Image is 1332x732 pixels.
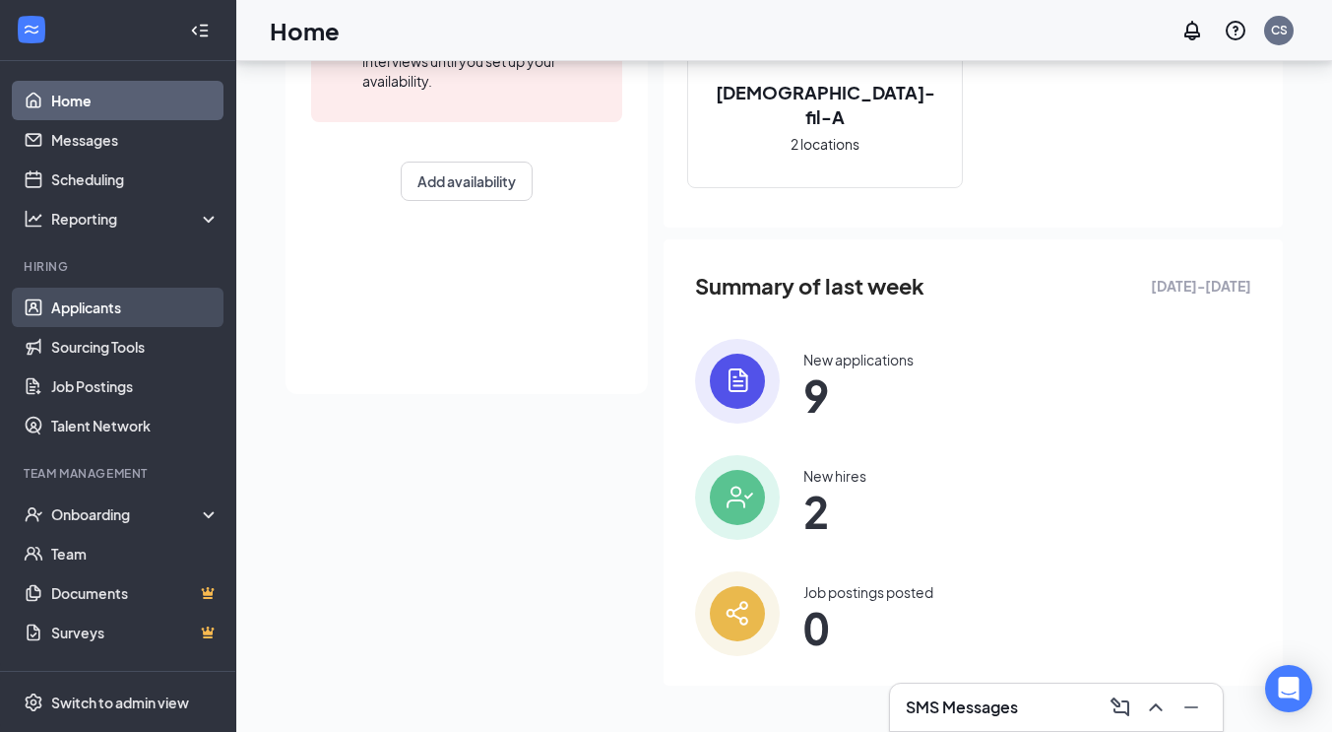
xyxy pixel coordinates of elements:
[688,80,962,129] h2: [DEMOGRAPHIC_DATA]-fil-A
[695,455,780,540] img: icon
[51,81,220,120] a: Home
[1265,665,1312,712] div: Open Intercom Messenger
[803,377,914,413] span: 9
[1175,692,1207,723] button: Minimize
[1179,696,1203,719] svg: Minimize
[803,350,914,369] div: New applications
[1180,19,1204,42] svg: Notifications
[51,288,220,327] a: Applicants
[51,573,220,613] a: DocumentsCrown
[51,534,220,573] a: Team
[1271,22,1288,38] div: CS
[695,269,924,303] span: Summary of last week
[51,504,203,524] div: Onboarding
[803,494,866,529] span: 2
[24,693,43,712] svg: Settings
[51,406,220,445] a: Talent Network
[190,21,210,40] svg: Collapse
[1109,696,1132,719] svg: ComposeMessage
[51,366,220,406] a: Job Postings
[24,504,43,524] svg: UserCheck
[270,14,340,47] h1: Home
[1151,275,1251,297] span: [DATE] - [DATE]
[24,209,43,229] svg: Analysis
[1224,19,1247,42] svg: QuestionInfo
[906,697,1018,718] h3: SMS Messages
[51,613,220,652] a: SurveysCrown
[695,339,780,424] img: icon
[803,466,866,486] div: New hires
[24,258,216,275] div: Hiring
[1140,692,1172,723] button: ChevronUp
[51,209,221,229] div: Reporting
[1144,696,1168,719] svg: ChevronUp
[695,571,780,656] img: icon
[791,133,859,155] span: 2 locations
[1105,692,1136,723] button: ComposeMessage
[803,582,933,602] div: Job postings posted
[24,465,216,482] div: Team Management
[22,20,41,39] svg: WorkstreamLogo
[51,160,220,199] a: Scheduling
[401,162,533,201] button: Add availability
[51,120,220,160] a: Messages
[51,693,189,712] div: Switch to admin view
[51,327,220,366] a: Sourcing Tools
[803,610,933,645] span: 0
